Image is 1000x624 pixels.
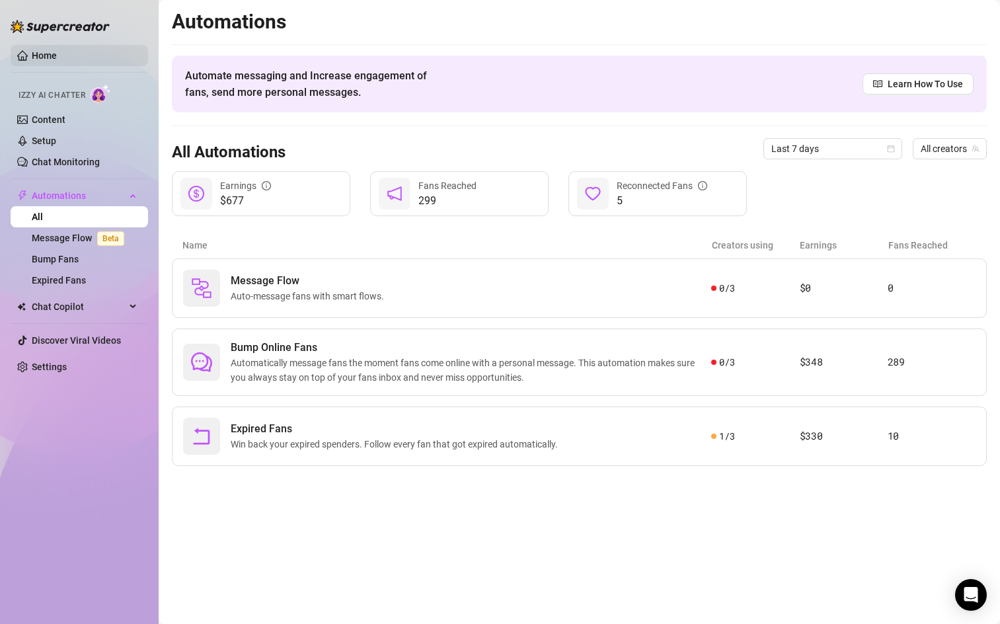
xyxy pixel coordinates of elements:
[32,296,126,317] span: Chat Copilot
[32,335,121,346] a: Discover Viral Videos
[220,178,271,193] div: Earnings
[418,180,477,191] span: Fans Reached
[873,79,882,89] span: read
[800,238,888,253] article: Earnings
[418,193,477,209] span: 299
[712,238,800,253] article: Creators using
[921,139,979,159] span: All creators
[617,193,707,209] span: 5
[191,352,212,373] span: comment
[972,145,980,153] span: team
[800,354,888,370] article: $348
[19,89,85,102] span: Izzy AI Chatter
[585,186,601,202] span: heart
[172,142,286,163] h3: All Automations
[191,278,212,299] img: svg%3e
[231,356,711,385] span: Automatically message fans the moment fans come online with a personal message. This automation m...
[32,275,86,286] a: Expired Fans
[719,281,734,295] span: 0 / 3
[698,181,707,190] span: info-circle
[231,421,563,437] span: Expired Fans
[220,193,271,209] span: $677
[719,429,734,444] span: 1 / 3
[888,280,976,296] article: 0
[771,139,894,159] span: Last 7 days
[262,181,271,190] span: info-circle
[32,185,126,206] span: Automations
[172,9,987,34] h2: Automations
[185,67,440,100] span: Automate messaging and Increase engagement of fans, send more personal messages.
[182,238,712,253] article: Name
[887,145,895,153] span: calendar
[32,362,67,372] a: Settings
[888,238,976,253] article: Fans Reached
[863,73,974,95] a: Learn How To Use
[32,212,43,222] a: All
[32,254,79,264] a: Bump Fans
[231,273,389,289] span: Message Flow
[32,50,57,61] a: Home
[17,302,26,311] img: Chat Copilot
[231,437,563,451] span: Win back your expired spenders. Follow every fan that got expired automatically.
[11,20,110,33] img: logo-BBDzfeDw.svg
[32,114,65,125] a: Content
[888,77,963,91] span: Learn How To Use
[617,178,707,193] div: Reconnected Fans
[955,579,987,611] div: Open Intercom Messenger
[97,231,124,246] span: Beta
[188,186,204,202] span: dollar
[191,426,212,447] span: rollback
[888,428,976,444] article: 10
[32,157,100,167] a: Chat Monitoring
[387,186,403,202] span: notification
[800,428,888,444] article: $330
[32,233,130,243] a: Message FlowBeta
[32,136,56,146] a: Setup
[231,340,711,356] span: Bump Online Fans
[719,355,734,370] span: 0 / 3
[17,190,28,201] span: thunderbolt
[231,289,389,303] span: Auto-message fans with smart flows.
[888,354,976,370] article: 289
[800,280,888,296] article: $0
[91,84,111,103] img: AI Chatter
